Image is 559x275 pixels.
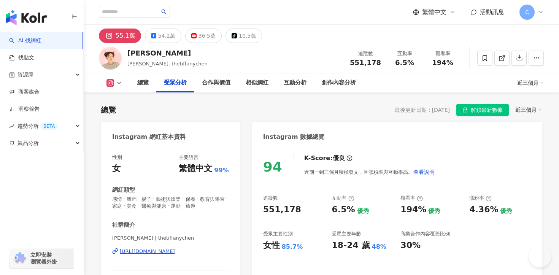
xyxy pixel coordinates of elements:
[333,154,345,162] div: 優良
[12,252,27,264] img: chrome extension
[127,61,208,67] span: [PERSON_NAME], thetiffanychen
[99,47,122,70] img: KOL Avatar
[517,77,544,89] div: 近三個月
[350,50,381,57] div: 追蹤數
[112,133,186,141] div: Instagram 網紅基本資料
[284,78,306,87] div: 互動分析
[10,248,74,269] a: chrome extension立即安裝 瀏覽器外掛
[471,104,503,116] span: 解鎖最新數據
[112,248,229,255] a: [URL][DOMAIN_NAME]
[112,196,229,210] span: 感情 · 舞蹈 · 親子 · 藝術與娛樂 · 保養 · 教育與學習 · 家庭 · 美食 · 醫療與健康 · 運動 · 旅遊
[214,166,229,175] span: 99%
[9,37,41,45] a: searchAI 找網紅
[112,163,121,175] div: 女
[350,59,381,67] span: 551,178
[158,30,175,41] div: 54.2萬
[332,195,354,202] div: 互動率
[462,107,468,113] span: lock
[161,9,167,14] span: search
[400,240,421,251] div: 30%
[127,48,208,58] div: [PERSON_NAME]
[9,54,34,62] a: 找貼文
[428,207,440,215] div: 優秀
[332,230,361,237] div: 受眾主要年齡
[116,30,135,41] div: 55.1萬
[263,195,278,202] div: 追蹤數
[112,235,229,242] span: [PERSON_NAME] | thetiffanychen
[395,107,450,113] div: 最後更新日期：[DATE]
[332,240,370,251] div: 18-24 歲
[112,221,135,229] div: 社群簡介
[515,105,542,115] div: 近三個月
[413,164,435,180] button: 查看說明
[112,186,135,194] div: 網紅類型
[372,243,386,251] div: 48%
[226,29,262,43] button: 10.5萬
[304,154,353,162] div: K-Score :
[6,10,47,25] img: logo
[30,251,57,265] span: 立即安裝 瀏覽器外掛
[17,66,33,83] span: 資源庫
[469,195,492,202] div: 漲粉率
[40,122,58,130] div: BETA
[17,135,39,152] span: 競品分析
[456,104,509,116] button: 解鎖最新數據
[145,29,181,43] button: 54.2萬
[164,78,187,87] div: 受眾分析
[500,207,512,215] div: 優秀
[332,204,355,216] div: 6.5%
[525,8,529,16] span: C
[185,29,222,43] button: 36.5萬
[120,248,175,255] div: [URL][DOMAIN_NAME]
[480,8,504,16] span: 活動訊息
[202,78,230,87] div: 合作與價值
[357,207,369,215] div: 優秀
[199,30,216,41] div: 36.5萬
[99,29,141,43] button: 55.1萬
[263,159,282,175] div: 94
[422,8,446,16] span: 繁體中文
[428,50,457,57] div: 觀看率
[390,50,419,57] div: 互動率
[400,230,450,237] div: 商業合作內容覆蓋比例
[263,230,293,237] div: 受眾主要性別
[246,78,268,87] div: 相似網紅
[101,105,116,115] div: 總覽
[413,169,435,175] span: 查看說明
[263,240,280,251] div: 女性
[395,59,414,67] span: 6.5%
[282,243,303,251] div: 85.7%
[179,163,212,175] div: 繁體中文
[529,245,551,267] iframe: Help Scout Beacon - Open
[432,59,453,67] span: 194%
[9,88,40,96] a: 商案媒合
[400,204,426,216] div: 194%
[112,154,122,161] div: 性別
[9,105,40,113] a: 洞察報告
[239,30,256,41] div: 10.5萬
[400,195,423,202] div: 觀看率
[304,164,435,180] div: 近期一到三個月積極發文，且漲粉率與互動率高。
[322,78,356,87] div: 創作內容分析
[17,118,58,135] span: 趨勢分析
[263,204,301,216] div: 551,178
[179,154,199,161] div: 主要語言
[9,124,14,129] span: rise
[469,204,498,216] div: 4.36%
[263,133,325,141] div: Instagram 數據總覽
[137,78,149,87] div: 總覽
